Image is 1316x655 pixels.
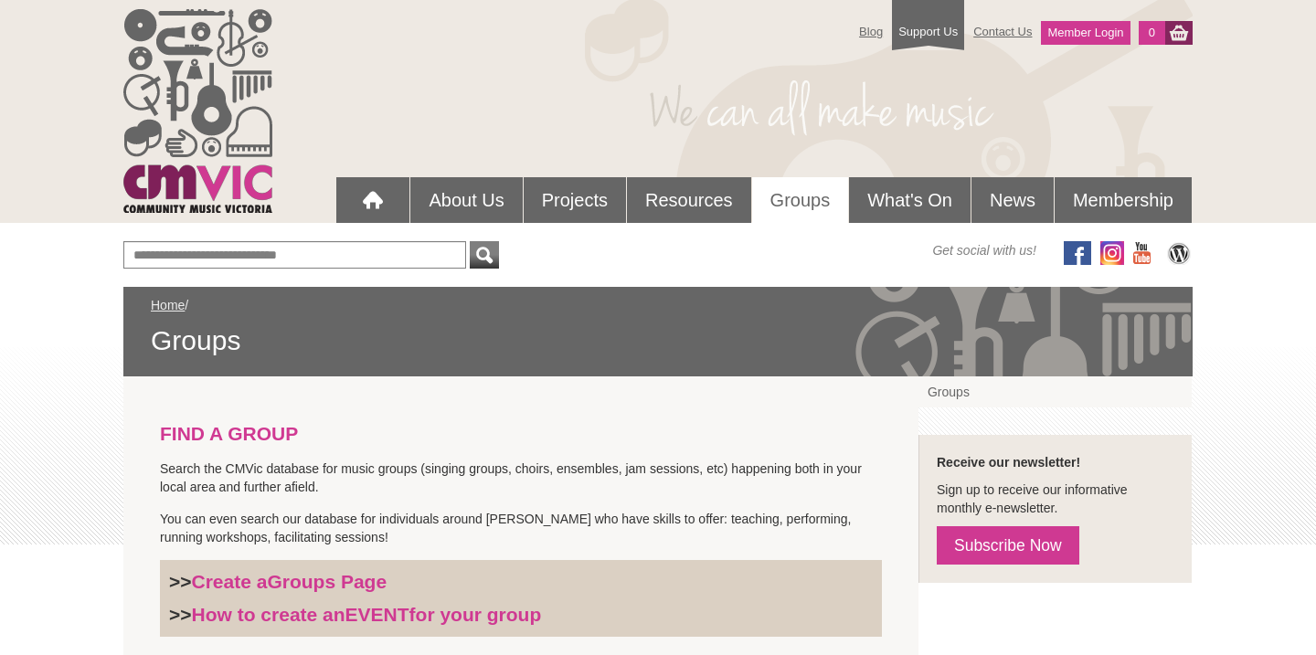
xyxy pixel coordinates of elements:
a: About Us [410,177,522,223]
a: Membership [1055,177,1192,223]
a: Blog [850,16,892,48]
img: CMVic Blog [1165,241,1193,265]
strong: Groups Page [267,571,387,592]
a: Resources [627,177,751,223]
strong: EVENT [345,604,409,625]
a: Groups [752,177,849,223]
a: Groups [918,376,1192,407]
strong: Receive our newsletter! [937,455,1080,470]
div: / [151,296,1165,358]
p: Sign up to receive our informative monthly e-newsletter. [937,481,1173,517]
img: cmvic_logo.png [123,9,272,213]
p: You can even search our database for individuals around [PERSON_NAME] who have skills to offer: t... [160,510,882,546]
span: Groups [151,323,1165,358]
span: Get social with us! [932,241,1036,259]
a: What's On [849,177,971,223]
p: Search the CMVic database for music groups (singing groups, choirs, ensembles, jam sessions, etc)... [160,460,882,496]
h3: >> [169,603,873,627]
a: Subscribe Now [937,526,1079,565]
a: 0 [1139,21,1165,45]
a: How to create anEVENTfor your group [192,604,542,625]
img: icon-instagram.png [1100,241,1124,265]
a: Create aGroups Page [192,571,387,592]
a: Member Login [1041,21,1130,45]
a: Projects [524,177,626,223]
strong: FIND A GROUP [160,423,298,444]
a: Home [151,298,185,312]
h3: >> [169,570,873,594]
a: News [971,177,1054,223]
a: Contact Us [964,16,1041,48]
